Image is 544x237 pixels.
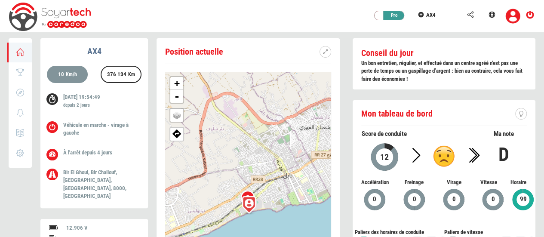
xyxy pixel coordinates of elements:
[82,149,112,156] span: depuis 4 jours
[444,228,533,237] div: Paliers de vitesse
[440,179,467,187] span: Virage
[170,90,183,103] a: Zoom out
[63,121,135,137] p: Véhicule en marche - virage à gauche
[87,46,101,56] b: AX4
[63,149,80,156] span: À l'arrêt
[172,129,181,138] img: directions.png
[379,11,405,20] div: Pro
[170,109,183,122] a: Layers
[498,143,509,166] b: D
[361,48,414,58] b: Conseil du jour
[103,67,139,84] div: 376 134
[433,145,455,167] img: d.png
[128,71,135,78] label: Km
[361,179,388,187] span: Accélération
[519,194,527,204] span: 99
[170,128,183,138] span: Afficher ma position sur google map
[165,46,223,57] span: Position actuelle
[426,12,436,18] span: AX4
[355,228,444,237] div: Paliers des horaires de conduite
[236,192,262,218] img: person.png
[401,179,427,187] span: Freinage
[54,67,81,84] div: 10
[480,179,497,187] span: Vitesse
[362,130,407,138] span: Score de conduite
[510,179,527,187] span: Horaire
[170,77,183,90] a: Zoom in
[63,93,135,111] p: [DATE] 19:54:49
[380,152,389,162] span: 12
[491,194,495,204] span: 0
[452,194,456,204] span: 0
[63,102,90,109] label: depuis 2 jours
[372,194,377,204] span: 0
[66,71,77,78] label: Km/h
[66,224,139,232] div: 12.906 V
[361,108,433,119] span: Mon tableau de bord
[493,130,513,138] span: Ma note
[412,194,416,204] span: 0
[361,60,522,82] b: Un bon entretien, régulier, et effectué dans un centre agréé n’est pas une perte de temps ou un g...
[63,169,135,200] p: Bir El Ghoul, Bir Challouf, [GEOGRAPHIC_DATA], [GEOGRAPHIC_DATA], 8000, [GEOGRAPHIC_DATA]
